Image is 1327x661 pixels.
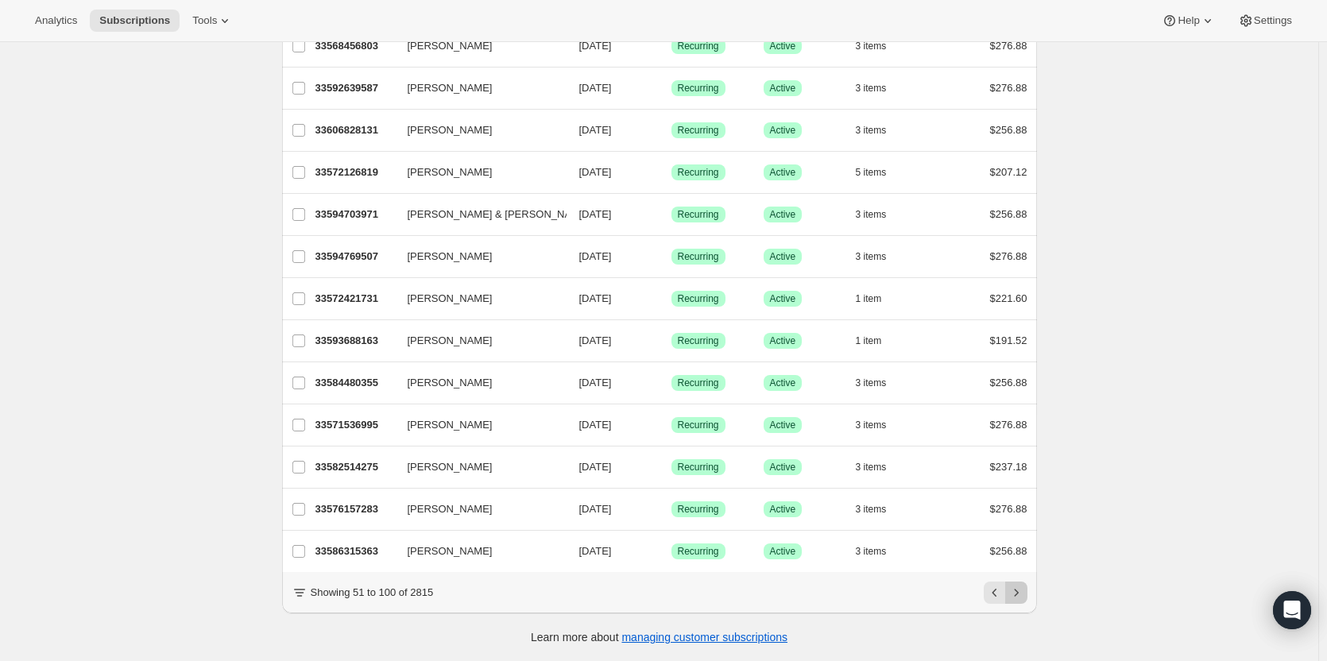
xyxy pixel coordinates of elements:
span: 3 items [856,419,887,431]
div: 33593688163[PERSON_NAME][DATE]SuccessRecurringSuccessActive1 item$191.52 [315,330,1027,352]
div: 33594769507[PERSON_NAME][DATE]SuccessRecurringSuccessActive3 items$276.88 [315,245,1027,268]
button: 3 items [856,456,904,478]
span: Active [770,503,796,516]
span: [DATE] [579,124,612,136]
button: [PERSON_NAME] [398,118,557,143]
span: Active [770,377,796,389]
button: Tools [183,10,242,32]
span: Active [770,124,796,137]
button: [PERSON_NAME] [398,370,557,396]
span: $276.88 [990,419,1027,431]
span: Tools [192,14,217,27]
span: Recurring [678,377,719,389]
p: 33572421731 [315,291,395,307]
span: [PERSON_NAME] [408,122,493,138]
span: [PERSON_NAME] [408,38,493,54]
span: Active [770,250,796,263]
span: [PERSON_NAME] [408,164,493,180]
span: [PERSON_NAME] [408,543,493,559]
span: Recurring [678,124,719,137]
div: 33572421731[PERSON_NAME][DATE]SuccessRecurringSuccessActive1 item$221.60 [315,288,1027,310]
span: 3 items [856,461,887,474]
button: [PERSON_NAME] [398,160,557,185]
p: 33568456803 [315,38,395,54]
span: 3 items [856,377,887,389]
button: [PERSON_NAME] & [PERSON_NAME] [398,202,557,227]
button: [PERSON_NAME] [398,539,557,564]
button: 3 items [856,77,904,99]
button: 5 items [856,161,904,184]
span: $276.88 [990,503,1027,515]
span: Active [770,419,796,431]
button: Help [1152,10,1224,32]
button: [PERSON_NAME] [398,75,557,101]
span: Help [1178,14,1199,27]
span: Active [770,40,796,52]
button: 1 item [856,288,899,310]
p: Learn more about [531,629,787,645]
button: [PERSON_NAME] [398,286,557,311]
span: Active [770,461,796,474]
span: [PERSON_NAME] [408,291,493,307]
p: 33582514275 [315,459,395,475]
span: [PERSON_NAME] [408,333,493,349]
span: [DATE] [579,250,612,262]
p: 33594769507 [315,249,395,265]
span: $256.88 [990,377,1027,388]
a: managing customer subscriptions [621,631,787,644]
div: 33582514275[PERSON_NAME][DATE]SuccessRecurringSuccessActive3 items$237.18 [315,456,1027,478]
button: Previous [984,582,1006,604]
span: Active [770,208,796,221]
p: 33586315363 [315,543,395,559]
span: [DATE] [579,292,612,304]
button: [PERSON_NAME] [398,454,557,480]
nav: Pagination [984,582,1027,604]
p: 33584480355 [315,375,395,391]
div: 33606828131[PERSON_NAME][DATE]SuccessRecurringSuccessActive3 items$256.88 [315,119,1027,141]
span: 3 items [856,250,887,263]
span: 5 items [856,166,887,179]
span: Settings [1254,14,1292,27]
span: [DATE] [579,419,612,431]
p: 33593688163 [315,333,395,349]
span: Recurring [678,545,719,558]
button: 3 items [856,119,904,141]
span: Recurring [678,503,719,516]
span: [PERSON_NAME] & [PERSON_NAME] [408,207,590,222]
span: $256.88 [990,545,1027,557]
span: [PERSON_NAME] [408,375,493,391]
span: [DATE] [579,545,612,557]
span: $191.52 [990,334,1027,346]
button: Next [1005,582,1027,604]
span: Recurring [678,419,719,431]
button: [PERSON_NAME] [398,328,557,354]
p: 33606828131 [315,122,395,138]
span: Recurring [678,334,719,347]
div: Open Intercom Messenger [1273,591,1311,629]
button: 1 item [856,330,899,352]
div: 33576157283[PERSON_NAME][DATE]SuccessRecurringSuccessActive3 items$276.88 [315,498,1027,520]
button: 3 items [856,498,904,520]
button: [PERSON_NAME] [398,244,557,269]
span: Subscriptions [99,14,170,27]
span: [DATE] [579,334,612,346]
span: [PERSON_NAME] [408,249,493,265]
span: Active [770,545,796,558]
div: 33592639587[PERSON_NAME][DATE]SuccessRecurringSuccessActive3 items$276.88 [315,77,1027,99]
div: 33572126819[PERSON_NAME][DATE]SuccessRecurringSuccessActive5 items$207.12 [315,161,1027,184]
span: [DATE] [579,461,612,473]
span: 3 items [856,82,887,95]
span: Active [770,82,796,95]
p: 33576157283 [315,501,395,517]
span: $207.12 [990,166,1027,178]
span: [PERSON_NAME] [408,501,493,517]
span: $256.88 [990,208,1027,220]
span: Recurring [678,208,719,221]
span: [DATE] [579,503,612,515]
p: 33594703971 [315,207,395,222]
span: $237.18 [990,461,1027,473]
span: 3 items [856,503,887,516]
p: 33592639587 [315,80,395,96]
button: Analytics [25,10,87,32]
span: Recurring [678,292,719,305]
